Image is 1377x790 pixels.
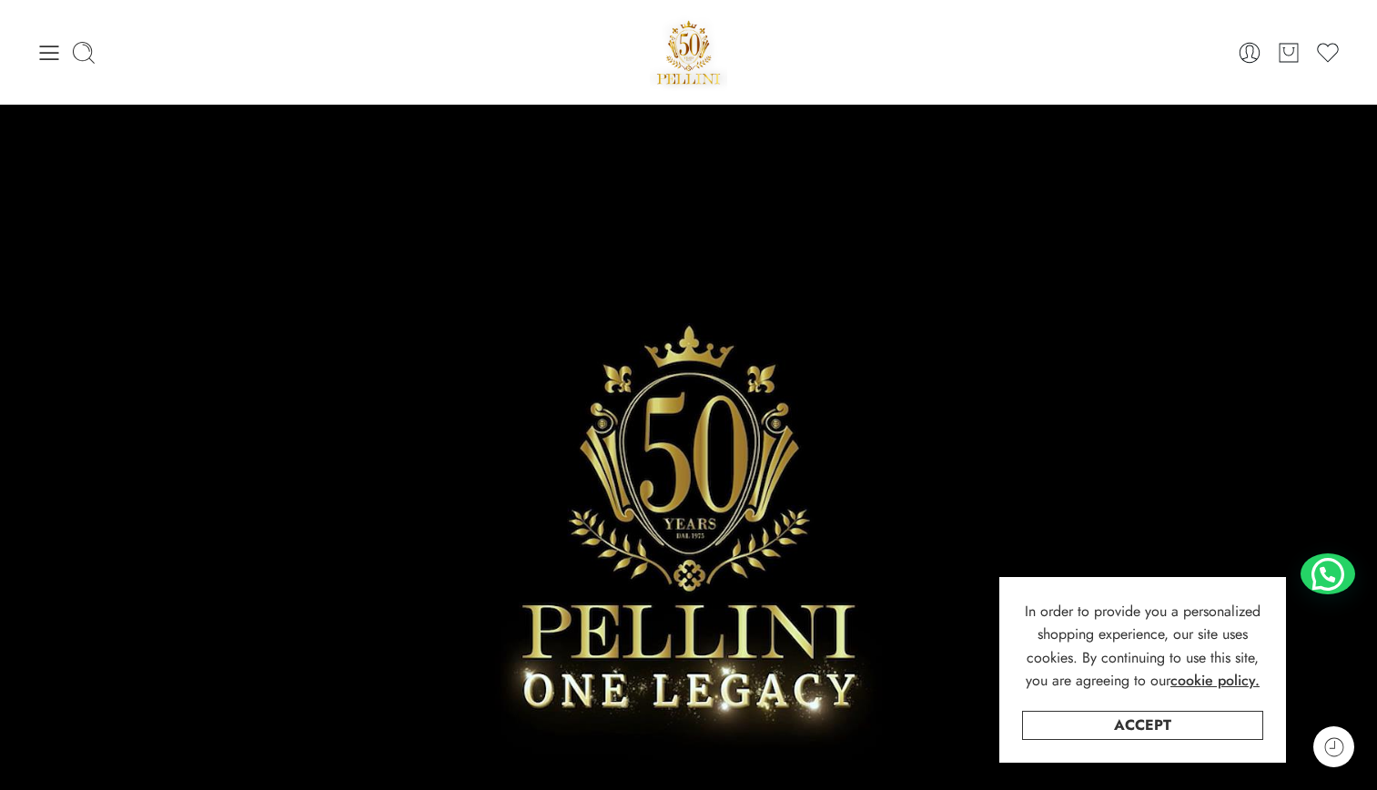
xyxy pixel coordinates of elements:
a: Login / Register [1237,40,1262,66]
img: Pellini [650,14,728,91]
a: Accept [1022,711,1263,740]
span: In order to provide you a personalized shopping experience, our site uses cookies. By continuing ... [1025,601,1261,692]
a: Pellini - [650,14,728,91]
a: cookie policy. [1170,669,1260,693]
a: Wishlist [1315,40,1341,66]
a: Cart [1276,40,1301,66]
